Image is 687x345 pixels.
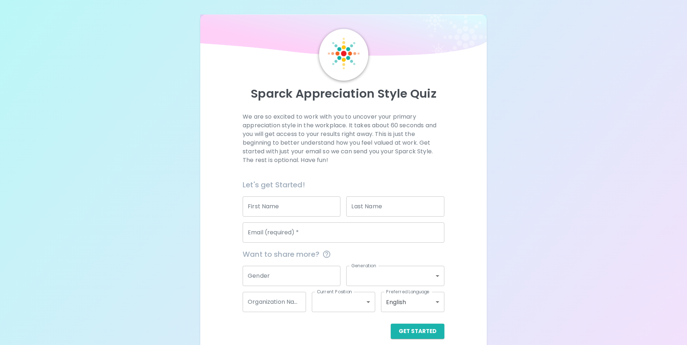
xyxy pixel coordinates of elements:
svg: This information is completely confidential and only used for aggregated appreciation studies at ... [322,250,331,259]
img: Sparck Logo [328,38,360,69]
label: Generation [351,263,376,269]
div: English [381,292,444,312]
button: Get Started [391,324,444,339]
label: Current Position [317,289,352,295]
p: Sparck Appreciation Style Quiz [209,86,478,101]
p: We are so excited to work with you to uncover your primary appreciation style in the workplace. I... [243,112,444,165]
img: wave [200,14,486,59]
label: Preferred Language [386,289,430,295]
h6: Let's get Started! [243,179,444,191]
span: Want to share more? [243,248,444,260]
